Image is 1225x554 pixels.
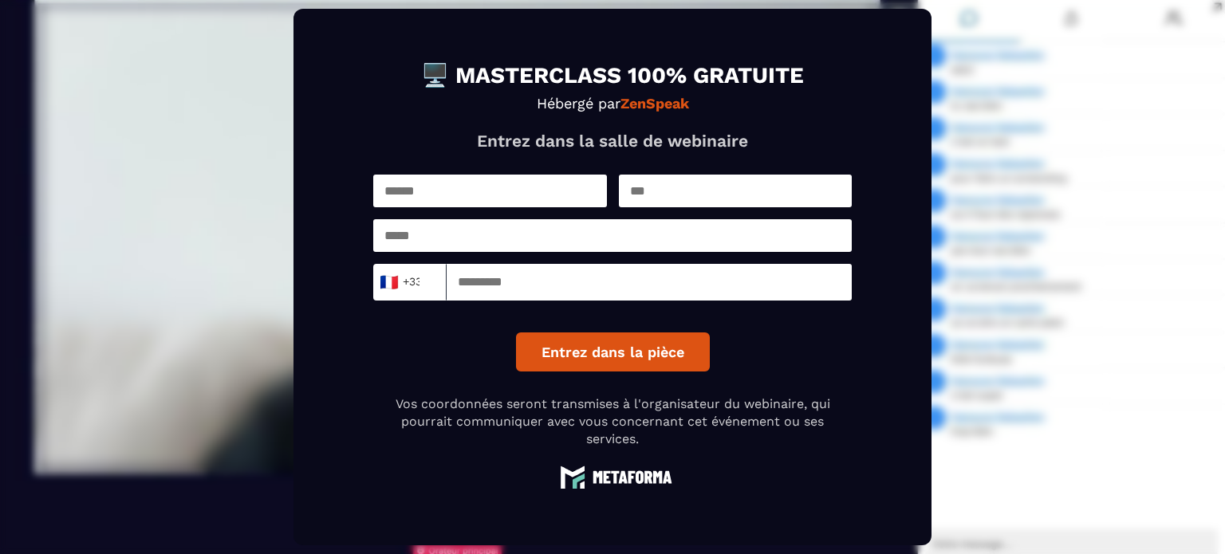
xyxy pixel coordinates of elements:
[379,271,399,293] span: 🇫🇷
[620,95,689,112] strong: ZenSpeak
[373,65,852,87] h1: 🖥️ MASTERCLASS 100% GRATUITE
[373,264,447,301] div: Search for option
[420,270,432,294] input: Search for option
[373,131,852,151] p: Entrez dans la salle de webinaire
[373,395,852,449] p: Vos coordonnées seront transmises à l'organisateur du webinaire, qui pourrait communiquer avec vo...
[553,465,672,489] img: logo
[516,332,710,371] button: Entrez dans la pièce
[384,271,417,293] span: +33
[373,95,852,112] p: Hébergé par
